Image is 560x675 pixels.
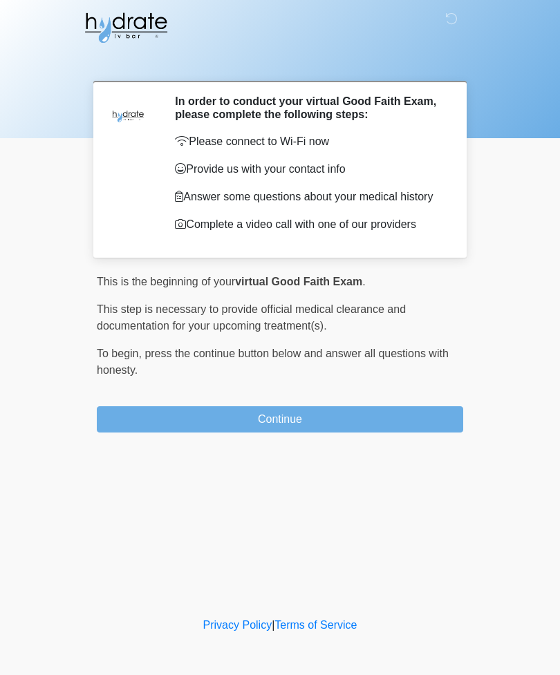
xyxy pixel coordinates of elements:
p: Complete a video call with one of our providers [175,216,442,233]
a: Terms of Service [274,619,357,631]
span: This step is necessary to provide official medical clearance and documentation for your upcoming ... [97,303,406,332]
p: Answer some questions about your medical history [175,189,442,205]
h2: In order to conduct your virtual Good Faith Exam, please complete the following steps: [175,95,442,121]
span: . [362,276,365,287]
p: Provide us with your contact info [175,161,442,178]
h1: ‎ ‎ ‎ [86,50,474,75]
span: This is the beginning of your [97,276,235,287]
img: Hydrate IV Bar - Fort Collins Logo [83,10,169,45]
p: Please connect to Wi-Fi now [175,133,442,150]
span: press the continue button below and answer all questions with honesty. [97,348,449,376]
a: | [272,619,274,631]
span: To begin, [97,348,144,359]
a: Privacy Policy [203,619,272,631]
img: Agent Avatar [107,95,149,136]
button: Continue [97,406,463,432]
strong: virtual Good Faith Exam [235,276,362,287]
